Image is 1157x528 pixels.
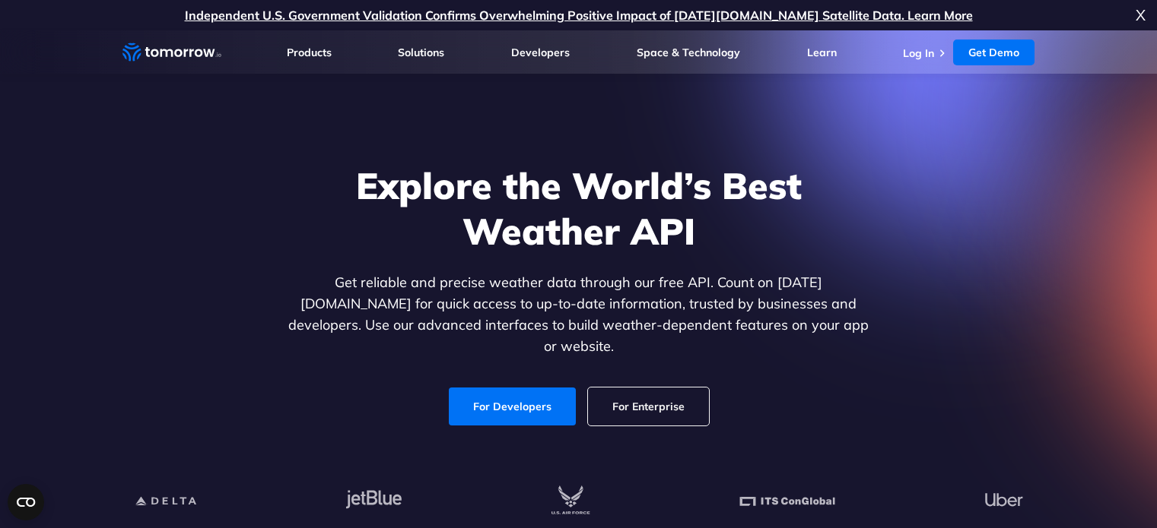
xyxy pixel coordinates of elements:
a: For Developers [449,387,576,425]
button: Open CMP widget [8,484,44,520]
a: Home link [122,41,221,64]
a: Get Demo [953,40,1035,65]
a: Independent U.S. Government Validation Confirms Overwhelming Positive Impact of [DATE][DOMAIN_NAM... [185,8,973,23]
a: Space & Technology [637,46,740,59]
a: Solutions [398,46,444,59]
a: Products [287,46,332,59]
p: Get reliable and precise weather data through our free API. Count on [DATE][DOMAIN_NAME] for quic... [285,272,873,357]
h1: Explore the World’s Best Weather API [285,163,873,254]
a: For Enterprise [588,387,709,425]
a: Learn [807,46,837,59]
a: Developers [511,46,570,59]
a: Log In [903,46,934,60]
